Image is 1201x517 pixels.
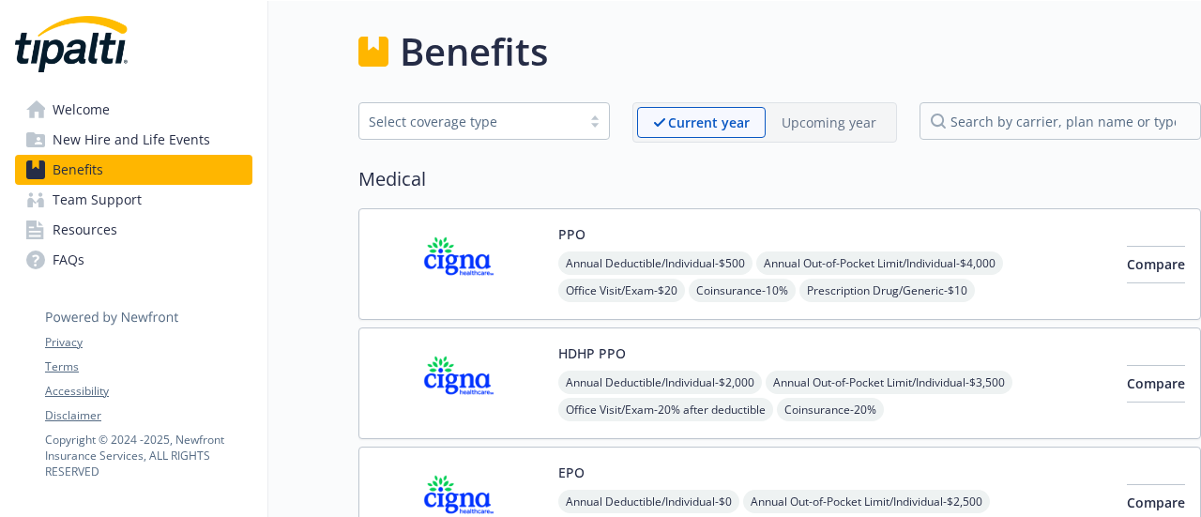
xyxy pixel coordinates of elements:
h1: Benefits [400,23,548,80]
p: Current year [668,113,750,132]
span: Annual Out-of-Pocket Limit/Individual - $3,500 [766,371,1012,394]
a: Resources [15,215,252,245]
p: Upcoming year [782,113,876,132]
span: Office Visit/Exam - $20 [558,279,685,302]
p: Copyright © 2024 - 2025 , Newfront Insurance Services, ALL RIGHTS RESERVED [45,432,251,479]
img: CIGNA carrier logo [374,224,543,304]
span: Compare [1127,255,1185,273]
span: Office Visit/Exam - 20% after deductible [558,398,773,421]
span: Annual Out-of-Pocket Limit/Individual - $4,000 [756,251,1003,275]
a: New Hire and Life Events [15,125,252,155]
span: Annual Out-of-Pocket Limit/Individual - $2,500 [743,490,990,513]
span: Coinsurance - 20% [777,398,884,421]
h2: Medical [358,165,1201,193]
span: Benefits [53,155,103,185]
button: Compare [1127,246,1185,283]
img: CIGNA carrier logo [374,343,543,423]
span: Resources [53,215,117,245]
span: Welcome [53,95,110,125]
span: Annual Deductible/Individual - $0 [558,490,739,513]
button: HDHP PPO [558,343,626,363]
span: Coinsurance - 10% [689,279,796,302]
a: Benefits [15,155,252,185]
button: EPO [558,463,585,482]
a: Accessibility [45,383,251,400]
span: Annual Deductible/Individual - $500 [558,251,753,275]
a: Privacy [45,334,251,351]
span: Prescription Drug/Generic - $10 [799,279,975,302]
a: Disclaimer [45,407,251,424]
input: search by carrier, plan name or type [920,102,1201,140]
a: Terms [45,358,251,375]
span: Compare [1127,494,1185,511]
button: PPO [558,224,585,244]
span: Compare [1127,374,1185,392]
a: FAQs [15,245,252,275]
a: Welcome [15,95,252,125]
button: Compare [1127,365,1185,403]
span: New Hire and Life Events [53,125,210,155]
div: Select coverage type [369,112,571,131]
span: Team Support [53,185,142,215]
span: FAQs [53,245,84,275]
span: Annual Deductible/Individual - $2,000 [558,371,762,394]
a: Team Support [15,185,252,215]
